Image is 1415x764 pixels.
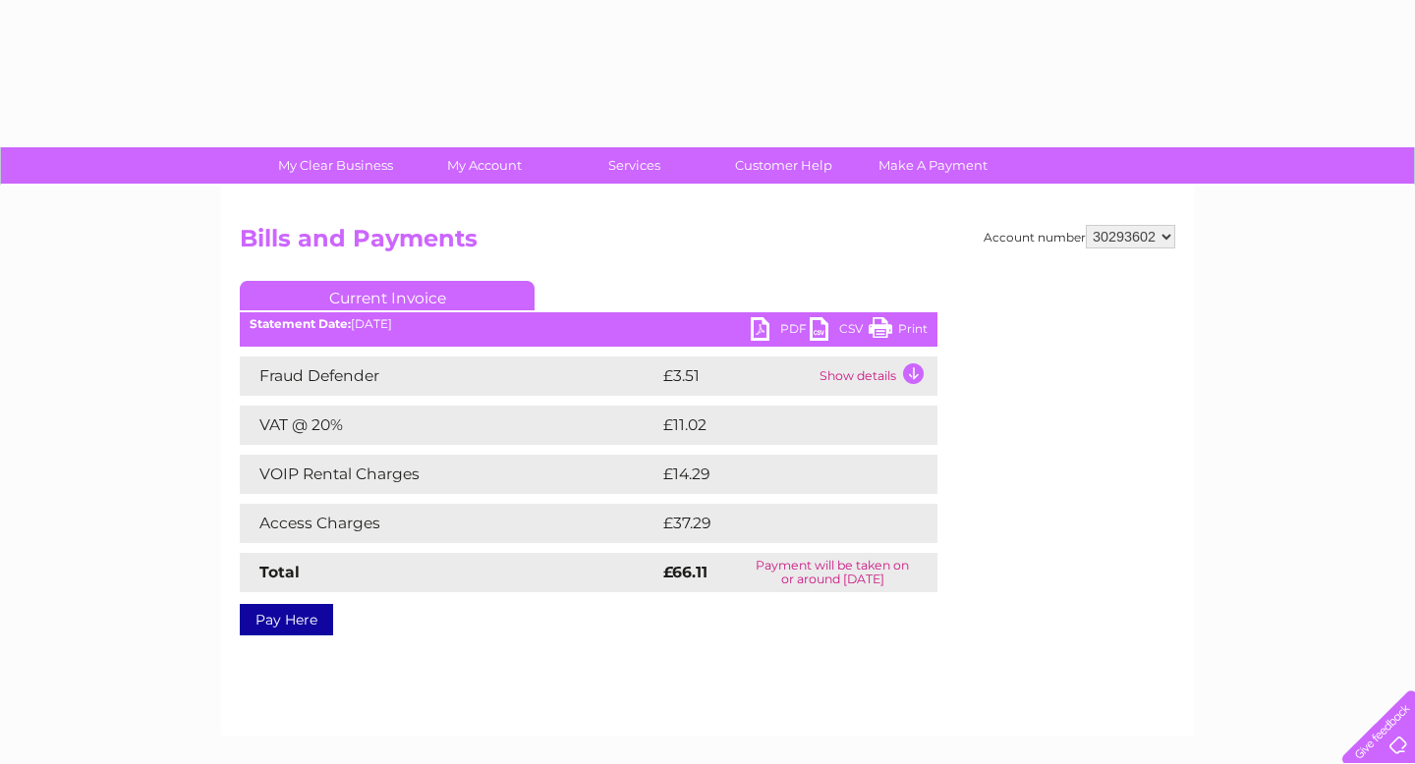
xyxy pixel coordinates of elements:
a: Current Invoice [240,281,535,310]
strong: Total [259,563,300,581]
a: Print [869,317,928,346]
td: VOIP Rental Charges [240,455,658,494]
td: Show details [815,356,937,396]
td: £37.29 [658,504,897,543]
a: PDF [751,317,810,346]
td: Fraud Defender [240,356,658,396]
strong: £66.11 [663,563,707,581]
a: My Clear Business [255,147,417,184]
td: VAT @ 20% [240,406,658,445]
div: [DATE] [240,317,937,331]
td: £14.29 [658,455,896,494]
td: £3.51 [658,356,815,396]
b: Statement Date: [250,316,351,331]
a: Services [553,147,715,184]
td: Payment will be taken on or around [DATE] [728,553,937,592]
td: Access Charges [240,504,658,543]
a: CSV [810,317,869,346]
a: Customer Help [703,147,865,184]
td: £11.02 [658,406,894,445]
a: Pay Here [240,604,333,635]
h2: Bills and Payments [240,225,1175,262]
a: My Account [404,147,566,184]
div: Account number [984,225,1175,248]
a: Make A Payment [852,147,1014,184]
